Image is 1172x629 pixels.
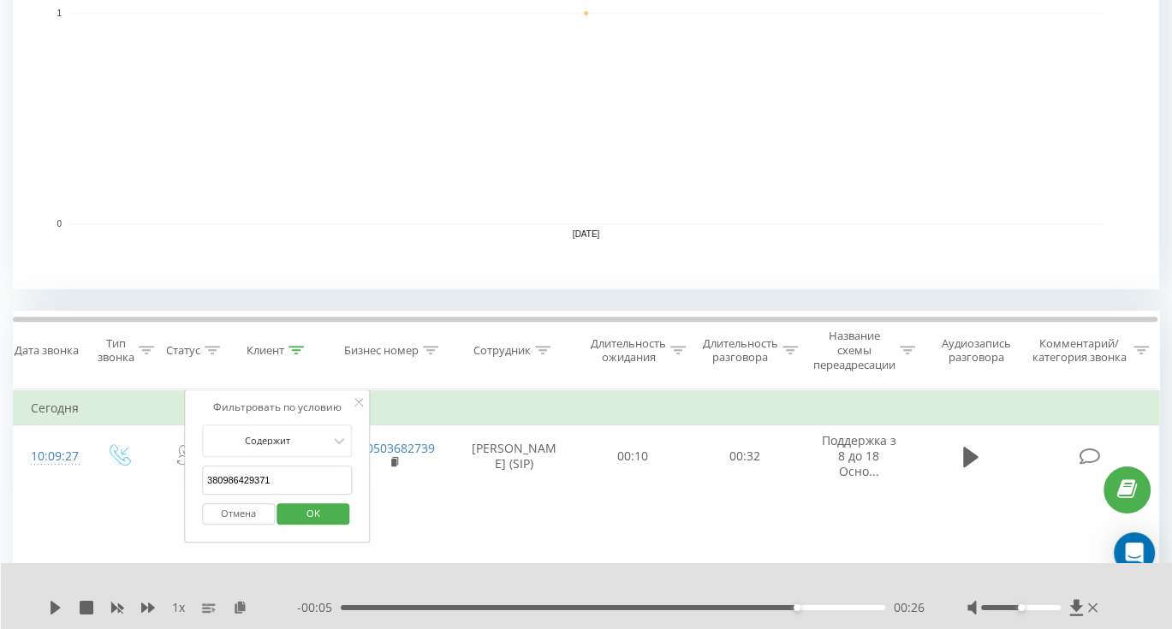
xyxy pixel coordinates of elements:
[166,343,200,358] div: Статус
[794,604,800,611] div: Accessibility label
[172,599,185,616] span: 1 x
[573,229,600,239] text: [DATE]
[202,399,353,416] div: Фильтровать по условию
[57,219,62,228] text: 0
[1029,336,1129,365] div: Комментарий/категория звонка
[57,9,62,18] text: 1
[1114,532,1155,573] div: Open Intercom Messenger
[591,336,666,365] div: Длительность ожидания
[15,343,79,358] div: Дата звонка
[894,599,925,616] span: 00:26
[451,425,576,489] td: [PERSON_NAME] (SIP)
[473,343,531,358] div: Сотрудник
[813,329,895,372] div: Название схемы переадресации
[277,503,350,525] button: OK
[31,440,68,473] div: 10:09:27
[297,599,341,616] span: - 00:05
[577,425,689,489] td: 00:10
[821,432,895,479] span: Поддержка з 8 до 18 Осно...
[202,503,275,525] button: Отмена
[1017,604,1024,611] div: Accessibility label
[932,336,1020,365] div: Аудиозапись разговора
[98,336,134,365] div: Тип звонка
[353,440,435,456] a: 380503682739
[202,466,353,495] input: Введите значение
[688,425,800,489] td: 00:32
[14,391,1159,425] td: Сегодня
[703,336,778,365] div: Длительность разговора
[247,343,284,358] div: Клиент
[289,500,337,526] span: OK
[344,343,419,358] div: Бизнес номер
